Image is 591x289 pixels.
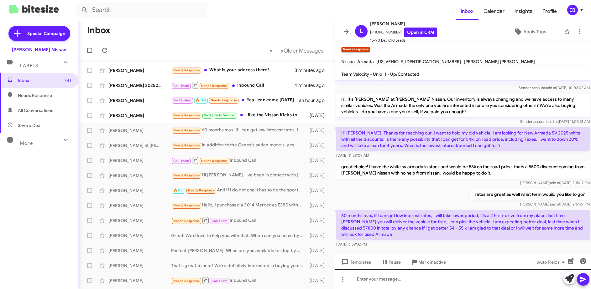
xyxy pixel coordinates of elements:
[341,71,382,77] span: Team Velocity - Unlo
[294,82,330,89] div: 4 minutes ago
[307,127,330,134] div: [DATE]
[27,30,65,37] span: Special Campaign
[532,256,572,268] button: Auto Fields
[336,127,590,151] p: Hi [PERSON_NAME], Thanks for reaching out, I want to hold my old vehicle. I am looking for New Ar...
[173,68,200,72] span: Needs Response
[108,247,171,254] div: [PERSON_NAME]
[519,85,590,90] span: Sender account [DATE] 10:02:02 AM
[307,277,330,284] div: [DATE]
[307,232,330,239] div: [DATE]
[108,82,171,89] div: [PERSON_NAME] 20250900000000
[108,202,171,209] div: [PERSON_NAME]
[171,67,295,74] div: What is your address there?
[547,119,558,124] span: said at
[212,279,228,283] span: Call Them
[173,128,200,132] span: Needs Response
[336,210,590,240] p: 60 months max, if I can get low interest rates, I will take lower period, it's a 2 hrs + drive fr...
[545,85,556,90] span: said at
[171,127,307,134] div: 60 months max, if I can get low interest rates, I will take lower period, it's a 2 hrs + drive fr...
[418,256,446,268] span: Mark Inactive
[171,247,307,254] div: Perfect [PERSON_NAME]! When are you available to stop by with the vehicle, and get your amazing d...
[307,142,330,149] div: [DATE]
[211,98,237,102] span: Needs Response
[171,156,307,164] div: Inbound Call
[520,202,590,206] span: [PERSON_NAME] [DATE] 2:17:27 PM
[108,262,171,269] div: [PERSON_NAME]
[499,26,561,37] button: Apply Tags
[171,216,307,224] div: Inbound Call
[336,94,590,117] p: Hi! It's [PERSON_NAME] at [PERSON_NAME] Nissan. Our inventory is always changing and we have acce...
[171,232,307,239] div: Great! We’d love to help you with that. When can you come by to have your 2008 [PERSON_NAME] appr...
[171,202,307,209] div: Hello, I purchased a 2014 Mercedes E350 with 60,000 miles, no accidents and one owner. If it's no...
[201,84,228,88] span: Needs Response
[76,3,207,18] input: Search
[520,119,590,124] span: Sender account [DATE] 11:05:31 AM
[171,262,307,269] div: That's great to hear! We’re definitely interested in buying your 2022 Corolla. When can you come ...
[173,84,190,88] span: Call Them
[470,189,590,200] p: rates are great as well what term wouild you like to go?
[18,122,41,129] span: Save a Deal
[336,153,369,158] span: [DATE] 11:59:09 AM
[307,217,330,224] div: [DATE]
[370,37,437,43] span: 15-90 Day Old Leads
[108,217,171,224] div: [PERSON_NAME]
[173,219,200,223] span: Needs Response
[204,113,211,117] span: Sold
[479,2,510,20] a: Calendar
[406,256,451,268] button: Mark Inactive
[307,112,330,119] div: [DATE]
[173,98,191,102] span: Try Pausing
[307,172,330,179] div: [DATE]
[376,59,461,64] span: [US_VEHICLE_IDENTIFICATION_NUMBER]
[173,159,190,163] span: Call Them
[20,140,33,146] span: More
[8,26,70,41] a: Special Campaign
[376,256,406,268] button: Pause
[171,172,307,179] div: Hi [PERSON_NAME]. I've been in contact with [PERSON_NAME] this morning about frontier sv crew cab...
[357,59,374,64] span: Armada
[280,47,284,54] span: »
[549,202,560,206] span: said at
[336,161,590,179] p: great choice! I have the white sv armada in stock and would be 58k on the road price. thats a 550...
[108,97,171,104] div: [PERSON_NAME]
[537,2,562,20] a: Profile
[212,219,228,223] span: Call Them
[456,2,479,20] a: Inbox
[108,187,171,194] div: [PERSON_NAME]
[562,5,584,15] button: EB
[188,188,215,192] span: Needs Response
[87,25,110,35] h1: Inbox
[336,242,367,246] span: [DATE] 6:59:32 PM
[108,232,171,239] div: [PERSON_NAME]
[12,47,66,53] div: [PERSON_NAME] Nissan
[523,26,546,37] span: Apply Tags
[341,47,370,53] small: Needs Response
[567,5,578,15] div: EB
[537,256,567,268] span: Auto Fields
[108,277,171,284] div: [PERSON_NAME]
[307,202,330,209] div: [DATE]
[269,47,273,54] span: «
[389,256,401,268] span: Pause
[510,2,537,20] a: Insights
[173,188,184,192] span: 🔥 Hot
[284,47,323,54] span: Older Messages
[108,67,171,74] div: [PERSON_NAME]
[307,187,330,194] div: [DATE]
[108,157,171,164] div: [PERSON_NAME]
[171,276,307,284] div: Inbound Call
[18,92,71,99] span: Needs Response
[18,77,71,84] span: Inbox
[276,44,327,57] button: Next
[171,142,307,149] div: In addition to the Genesis sedan models, yes. I guess I'd consider another INFINITI. A 2019 Q70 5...
[201,159,228,163] span: Needs Response
[299,97,330,104] div: an hour ago
[520,180,590,185] span: [PERSON_NAME] [DATE] 2:15:12 PM
[307,262,330,269] div: [DATE]
[549,180,560,185] span: said at
[360,26,363,36] span: L
[404,28,437,37] a: Open in CRM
